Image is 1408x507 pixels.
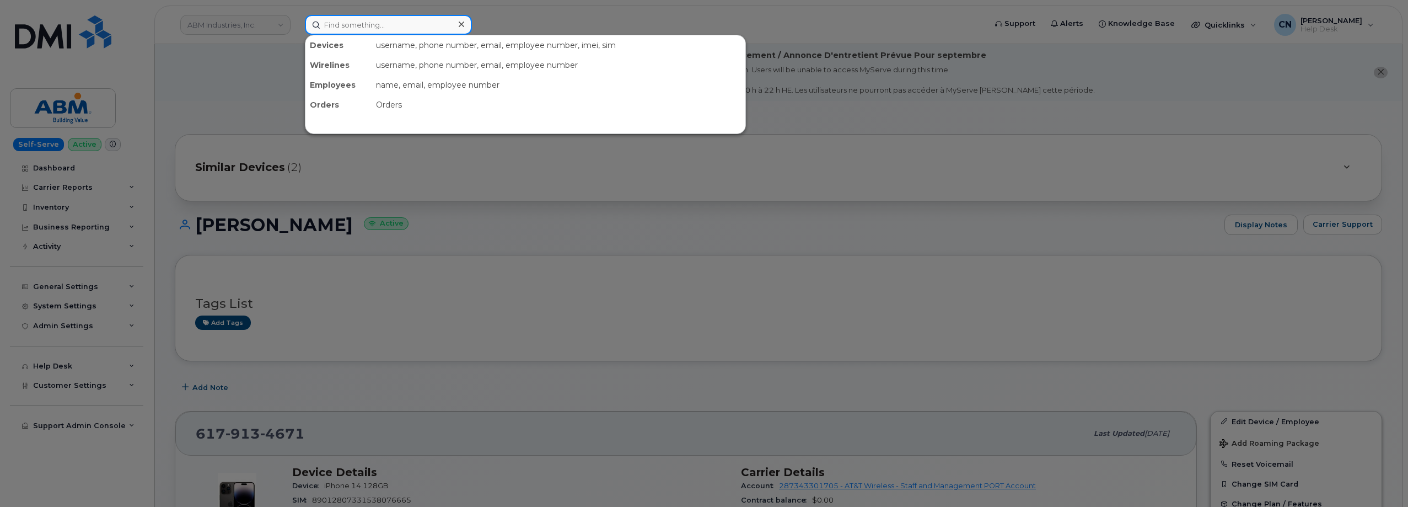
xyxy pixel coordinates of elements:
[305,55,372,75] div: Wirelines
[372,35,745,55] div: username, phone number, email, employee number, imei, sim
[372,75,745,95] div: name, email, employee number
[372,55,745,75] div: username, phone number, email, employee number
[305,75,372,95] div: Employees
[305,95,372,115] div: Orders
[305,35,372,55] div: Devices
[372,95,745,115] div: Orders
